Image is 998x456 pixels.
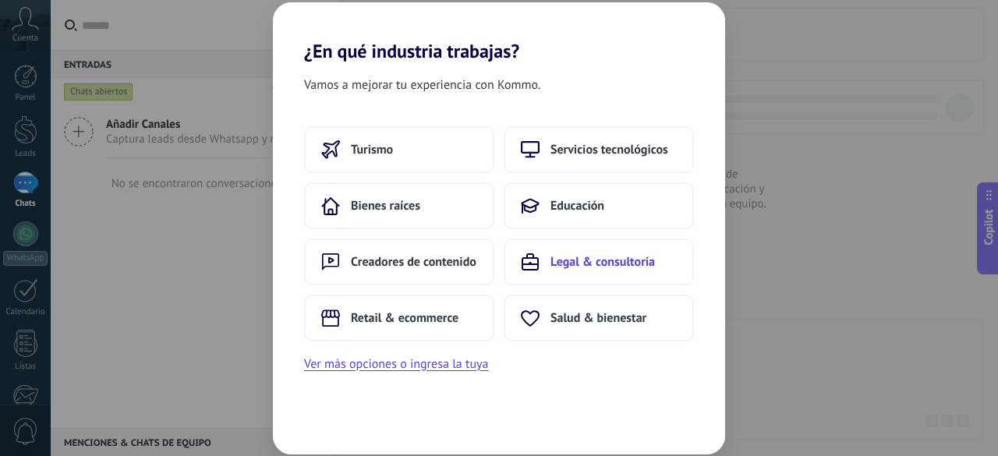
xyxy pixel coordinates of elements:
button: Educación [504,182,694,229]
span: Retail & ecommerce [351,310,458,326]
span: Legal & consultoría [550,254,655,270]
button: Servicios tecnológicos [504,126,694,173]
span: Servicios tecnológicos [550,142,668,157]
button: Bienes raíces [304,182,494,229]
h2: ¿En qué industria trabajas? [273,2,725,62]
span: Educación [550,198,604,214]
button: Salud & bienestar [504,295,694,341]
button: Creadores de contenido [304,239,494,285]
button: Retail & ecommerce [304,295,494,341]
span: Turismo [351,142,393,157]
button: Turismo [304,126,494,173]
button: Legal & consultoría [504,239,694,285]
span: Salud & bienestar [550,310,646,326]
span: Bienes raíces [351,198,420,214]
span: Creadores de contenido [351,254,476,270]
button: Ver más opciones o ingresa la tuya [304,354,488,374]
span: Vamos a mejorar tu experiencia con Kommo. [304,75,540,95]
